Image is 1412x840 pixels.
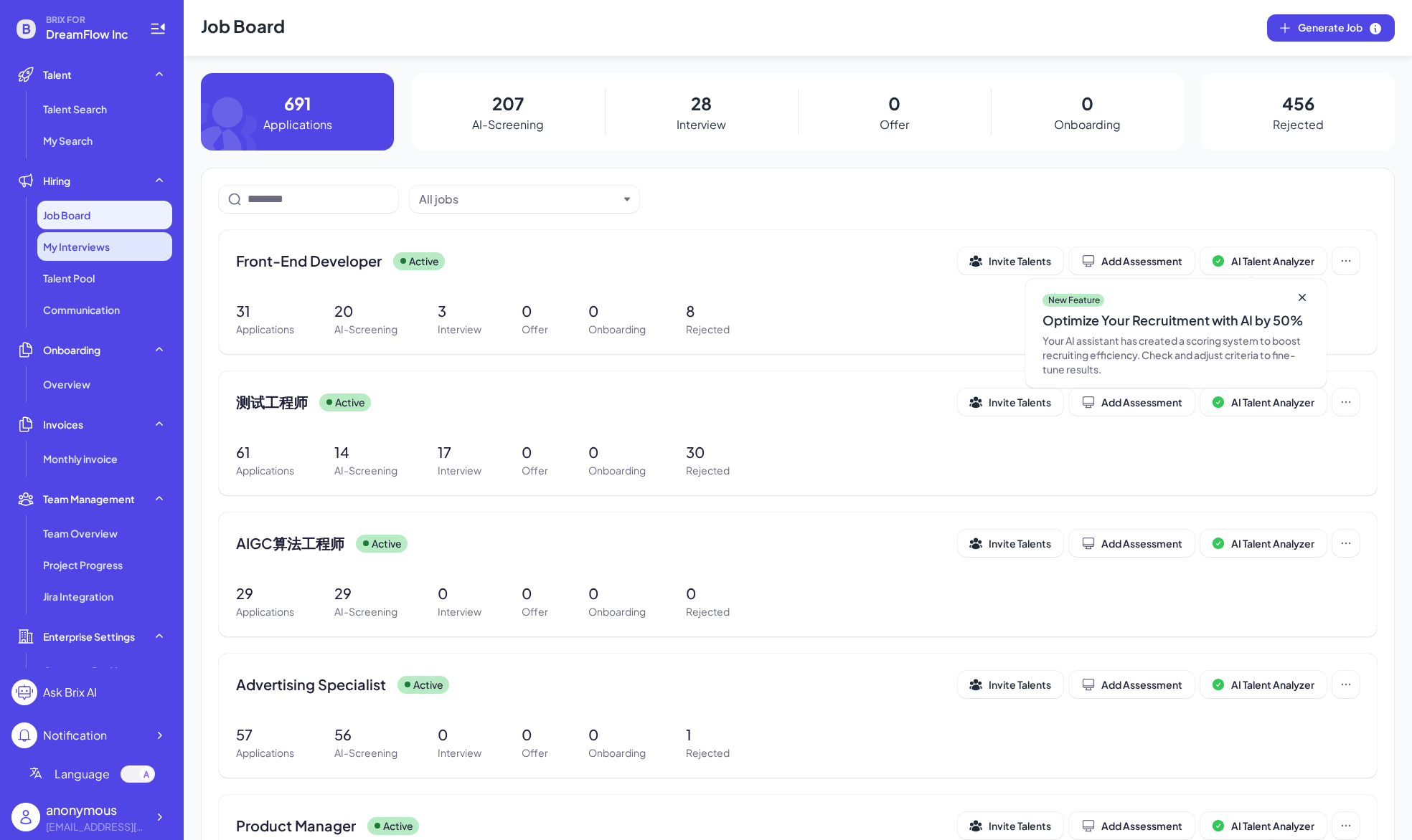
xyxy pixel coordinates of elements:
[1081,254,1182,268] div: Add Assessment
[1042,310,1309,330] div: Optimize Your Recruitment with AI by 50%
[46,800,146,819] div: anonymous
[284,90,311,116] p: 691
[236,322,294,337] p: Applications
[1282,90,1314,116] p: 456
[55,765,110,783] span: Language
[958,247,1063,275] button: Invite Talents
[236,745,294,760] p: Applications
[334,442,397,463] p: 14
[1081,818,1182,833] div: Add Assessment
[438,583,481,604] p: 0
[1042,333,1309,376] div: Your AI assistant has created a scoring system to boost recruiting efficiency. Check and adjust c...
[46,26,132,43] span: DreamFlow Inc
[43,377,90,391] span: Overview
[383,818,413,834] p: Active
[43,492,135,506] span: Team Management
[438,463,481,478] p: Interview
[419,191,618,208] button: All jobs
[686,604,730,619] p: Rejected
[958,530,1063,557] button: Invite Talents
[43,239,110,254] span: My Interviews
[677,116,726,133] p: Interview
[1069,812,1195,839] button: Add Assessment
[1069,671,1195,698] button: Add Assessment
[1231,537,1314,550] span: AI Talent Analyzer
[1200,671,1327,698] button: AI Talent Analyzer
[691,90,712,116] p: 28
[1200,812,1327,839] button: AI Talent Analyzer
[334,745,397,760] p: AI-Screening
[236,583,294,604] p: 29
[522,322,548,337] p: Offer
[236,300,294,322] p: 31
[1231,254,1314,267] span: AI Talent Analyzer
[334,604,397,619] p: AI-Screening
[588,463,646,478] p: Onboarding
[1069,388,1195,416] button: Add Assessment
[1048,295,1100,306] p: New Feature
[438,442,481,463] p: 17
[43,343,100,357] span: Onboarding
[1054,116,1121,133] p: Onboarding
[522,604,548,619] p: Offer
[43,417,83,431] span: Invoices
[334,322,397,337] p: AI-Screening
[236,604,294,619] p: Applications
[588,745,646,760] p: Onboarding
[43,302,120,317] span: Communication
[419,191,458,208] div: All jobs
[43,133,93,148] span: My Search
[588,442,646,463] p: 0
[522,463,548,478] p: Offer
[958,812,1063,839] button: Invite Talents
[989,819,1051,832] span: Invite Talents
[492,90,524,116] p: 207
[522,745,548,760] p: Offer
[438,745,481,760] p: Interview
[686,442,730,463] p: 30
[236,674,386,695] span: Advertising Specialist
[438,604,481,619] p: Interview
[588,604,646,619] p: Onboarding
[1200,530,1327,557] button: AI Talent Analyzer
[46,14,132,26] span: BRIX FOR
[1231,396,1314,409] span: AI Talent Analyzer
[686,583,730,604] p: 0
[43,629,135,644] span: Enterprise Settings
[1200,388,1327,416] button: AI Talent Analyzer
[43,684,97,701] div: Ask Brix AI
[1081,395,1182,409] div: Add Assessment
[46,819,146,834] div: simian@dreamflow.art
[236,442,294,463] p: 61
[438,724,481,745] p: 0
[1273,116,1324,133] p: Rejected
[409,254,439,269] p: Active
[43,208,90,222] span: Job Board
[413,677,443,692] p: Active
[686,300,730,322] p: 8
[686,463,730,478] p: Rejected
[989,537,1051,550] span: Invite Talents
[43,173,70,188] span: Hiring
[43,727,107,744] div: Notification
[372,536,402,551] p: Active
[522,300,548,322] p: 0
[522,442,548,463] p: 0
[334,463,397,478] p: AI-Screening
[588,724,646,745] p: 0
[1231,819,1314,832] span: AI Talent Analyzer
[588,300,646,322] p: 0
[334,300,397,322] p: 20
[43,664,123,678] span: Company Profile
[880,116,909,133] p: Offer
[1081,677,1182,692] div: Add Assessment
[236,724,294,745] p: 57
[1298,20,1383,36] span: Generate Job
[11,803,40,831] img: user_logo.png
[43,102,107,116] span: Talent Search
[236,816,356,836] span: Product Manager
[588,322,646,337] p: Onboarding
[43,526,118,540] span: Team Overview
[1069,530,1195,557] button: Add Assessment
[989,254,1051,267] span: Invite Talents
